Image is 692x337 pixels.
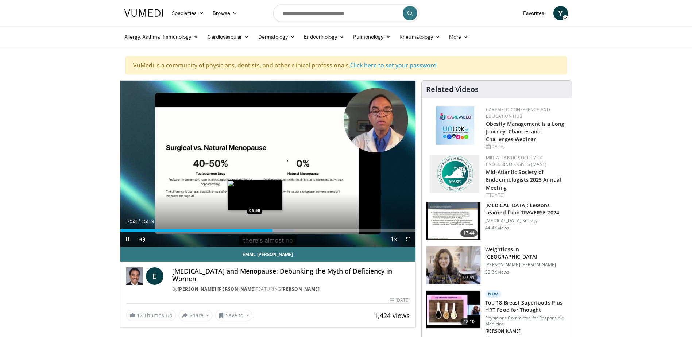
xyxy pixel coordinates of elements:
[374,311,410,320] span: 1,424 views
[426,85,479,94] h4: Related Videos
[390,297,410,303] div: [DATE]
[485,262,567,268] p: [PERSON_NAME] [PERSON_NAME]
[120,247,416,262] a: Email [PERSON_NAME]
[120,229,416,232] div: Progress Bar
[426,291,480,329] img: 3ab16177-7160-4972-8450-2c1e26834691.150x105_q85_crop-smart_upscale.jpg
[486,143,566,150] div: [DATE]
[124,9,163,17] img: VuMedi Logo
[281,286,320,292] a: [PERSON_NAME]
[299,30,349,44] a: Endocrinology
[125,56,567,74] div: VuMedi is a community of physicians, dentists, and other clinical professionals.
[460,318,478,325] span: 42:10
[426,246,480,284] img: 9983fed1-7565-45be-8934-aef1103ce6e2.150x105_q85_crop-smart_upscale.jpg
[120,232,135,247] button: Pause
[139,218,140,224] span: /
[485,202,567,216] h3: [MEDICAL_DATA]: Lessons Learned from TRAVERSE 2024
[167,6,209,20] a: Specialties
[426,246,567,284] a: 07:41 Weightloss in [GEOGRAPHIC_DATA] [PERSON_NAME] [PERSON_NAME] 30.3K views
[126,310,176,321] a: 12 Thumbs Up
[135,232,150,247] button: Mute
[485,315,567,327] p: Physicians Committee for Responsible Medicine
[203,30,254,44] a: Cardiovascular
[146,267,163,285] a: E
[141,218,154,224] span: 15:19
[137,312,143,319] span: 12
[436,106,474,145] img: 45df64a9-a6de-482c-8a90-ada250f7980c.png.150x105_q85_autocrop_double_scale_upscale_version-0.2.jpg
[485,269,509,275] p: 30.3K views
[349,30,395,44] a: Pulmonology
[486,192,566,198] div: [DATE]
[208,6,242,20] a: Browse
[172,267,410,283] h4: [MEDICAL_DATA] and Menopause: Debunking the Myth of Deficiency in Women
[401,232,415,247] button: Fullscreen
[350,61,437,69] a: Click here to set your password
[485,246,567,260] h3: Weightloss in [GEOGRAPHIC_DATA]
[126,267,143,285] img: Dr. Eldred B. Taylor
[426,202,480,240] img: 1317c62a-2f0d-4360-bee0-b1bff80fed3c.150x105_q85_crop-smart_upscale.jpg
[445,30,473,44] a: More
[426,202,567,240] a: 17:44 [MEDICAL_DATA]: Lessons Learned from TRAVERSE 2024 [MEDICAL_DATA] Society 44.4K views
[486,155,546,167] a: Mid-Atlantic Society of Endocrinologists (MASE)
[485,218,567,224] p: [MEDICAL_DATA] Society
[386,232,401,247] button: Playback Rate
[460,229,478,237] span: 17:44
[395,30,445,44] a: Rheumatology
[120,30,203,44] a: Allergy, Asthma, Immunology
[273,4,419,22] input: Search topics, interventions
[485,328,567,334] p: [PERSON_NAME]
[485,290,501,298] p: New
[120,81,416,247] video-js: Video Player
[215,310,252,321] button: Save to
[430,155,479,193] img: f382488c-070d-4809-84b7-f09b370f5972.png.150x105_q85_autocrop_double_scale_upscale_version-0.2.png
[460,274,478,281] span: 07:41
[172,286,410,293] div: By FEATURING
[553,6,568,20] a: Y
[485,299,567,314] h3: Top 18 Breast Superfoods Plus HRT Food for Thought
[127,218,137,224] span: 7:53
[179,310,213,321] button: Share
[254,30,300,44] a: Dermatology
[486,120,564,143] a: Obesity Management is a Long Journey: Chances and Challenges Webinar
[519,6,549,20] a: Favorites
[486,168,561,191] a: Mid-Atlantic Society of Endocrinologists 2025 Annual Meeting
[227,180,282,210] img: image.jpeg
[485,225,509,231] p: 44.4K views
[178,286,256,292] a: [PERSON_NAME] [PERSON_NAME]
[486,106,550,119] a: CaReMeLO Conference and Education Hub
